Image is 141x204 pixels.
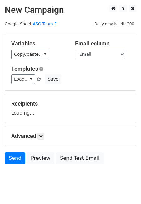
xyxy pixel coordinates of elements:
[45,74,61,84] button: Save
[5,21,57,26] small: Google Sheet:
[11,74,35,84] a: Load...
[11,133,130,140] h5: Advanced
[33,21,57,26] a: ASO Team E
[75,40,130,47] h5: Email column
[11,40,66,47] h5: Variables
[5,152,25,164] a: Send
[5,5,136,15] h2: New Campaign
[56,152,103,164] a: Send Test Email
[92,21,136,27] span: Daily emails left: 200
[11,65,38,72] a: Templates
[92,21,136,26] a: Daily emails left: 200
[11,100,130,116] div: Loading...
[27,152,54,164] a: Preview
[11,50,49,59] a: Copy/paste...
[11,100,130,107] h5: Recipients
